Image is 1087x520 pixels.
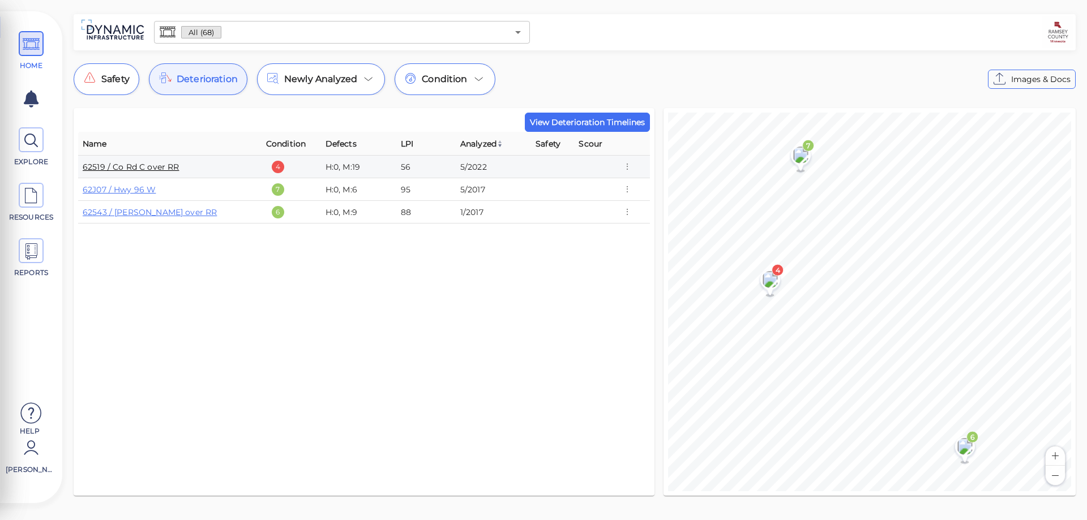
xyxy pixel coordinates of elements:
div: 1/2017 [460,207,527,218]
div: 4 [272,161,284,173]
img: sort_z_to_a [497,140,503,147]
span: Deterioration [177,72,238,86]
span: [PERSON_NAME] [6,465,54,475]
span: RESOURCES [7,212,55,222]
div: 88 [401,207,411,218]
span: Name [83,137,107,151]
div: H:0, M:6 [326,184,392,195]
span: Safety [101,72,130,86]
button: Zoom out [1046,466,1065,485]
text: 6 [970,433,975,441]
canvas: Map [668,113,1071,491]
span: View Deterioration Timelines [530,115,645,129]
div: 56 [401,161,410,173]
div: 5/2022 [460,161,527,173]
a: 62519 / Co Rd C over RR [83,162,179,172]
span: Analyzed [460,137,503,151]
span: All (68) [182,27,221,38]
span: HOME [7,61,55,71]
span: EXPLORE [7,157,55,167]
a: EXPLORE [6,127,57,167]
span: Newly Analyzed [284,72,357,86]
span: REPORTS [7,268,55,278]
span: Condition [422,72,467,86]
span: LPI [401,137,413,151]
button: Images & Docs [988,70,1076,89]
text: 4 [775,266,780,274]
div: 95 [401,184,410,195]
button: View Deterioration Timelines [525,113,650,132]
button: Zoom in [1046,446,1065,466]
text: 7 [806,141,810,150]
span: Safety [536,137,560,151]
div: 7 [272,183,284,196]
div: H:0, M:9 [326,207,392,218]
div: H:0, M:19 [326,161,392,173]
a: REPORTS [6,238,57,278]
span: Help [6,426,54,435]
a: HOME [6,31,57,71]
span: Defects [326,137,357,151]
div: 5/2017 [460,184,527,195]
a: 62543 / [PERSON_NAME] over RR [83,207,217,217]
div: 6 [272,206,284,218]
iframe: Chat [1039,469,1079,512]
button: Open [510,24,526,40]
a: 62J07 / Hwy 96 W [83,184,156,195]
span: Condition [266,137,306,151]
span: Images & Docs [1011,72,1071,86]
a: RESOURCES [6,183,57,222]
span: Scour [579,137,602,151]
